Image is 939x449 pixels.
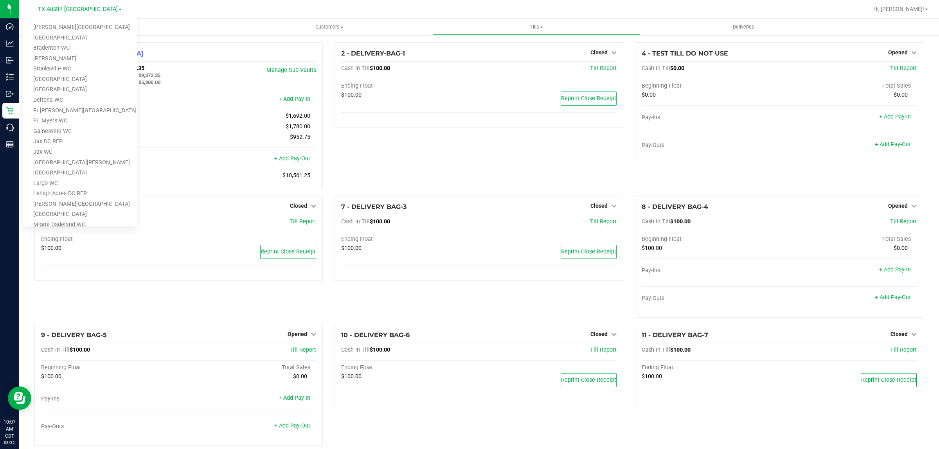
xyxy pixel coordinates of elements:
a: Brooksville WC [23,64,137,74]
span: $952.75 [290,134,310,140]
a: [GEOGRAPHIC_DATA] [23,33,137,43]
span: 7 - DELIVERY BAG-3 [341,203,407,210]
div: Pay-Outs [41,423,179,430]
span: Closed [290,203,307,209]
span: 4 - TEST TILL DO NOT USE [642,50,728,57]
a: Jax DC REP [23,136,137,147]
a: Manage Sub-Vaults [266,67,316,74]
span: $100.00 [41,373,61,380]
span: Closed [590,331,608,337]
a: Customers [226,19,433,35]
div: Beginning Float [642,83,779,90]
span: Tills [433,23,639,31]
a: Ft [PERSON_NAME][GEOGRAPHIC_DATA] [23,106,137,116]
a: Lehigh Acres DC REP [23,189,137,199]
span: Customers [226,23,432,31]
iframe: Resource center [8,386,31,410]
a: + Add Pay-Out [274,155,310,162]
span: Deliveries [722,23,765,31]
a: Bradenton WC [23,43,137,54]
span: Cash In Till [642,218,670,225]
div: Ending Float [642,364,779,371]
a: Till Report [290,347,316,353]
div: Ending Float [341,236,479,243]
a: Jax WC [23,147,137,158]
a: [PERSON_NAME][GEOGRAPHIC_DATA] [23,22,137,33]
a: [PERSON_NAME][GEOGRAPHIC_DATA] [23,199,137,210]
a: + Add Pay-Out [274,422,310,429]
p: 08/22 [4,440,15,445]
span: 10 - DELIVERY BAG-6 [341,331,410,339]
a: Till Report [590,218,617,225]
span: Reprint Close Receipt [861,377,916,383]
a: Ft. Myers WC [23,116,137,126]
a: [GEOGRAPHIC_DATA] [23,84,137,95]
span: $100.00 [341,373,362,380]
a: Till Report [890,65,917,72]
span: $100.00 [70,347,90,353]
span: 9 - DELIVERY BAG-5 [41,331,107,339]
span: 2 - DELIVERY-BAG-1 [341,50,405,57]
span: Closed [590,203,608,209]
div: Total Sales [779,236,917,243]
a: Till Report [890,347,917,353]
span: $100.00 [370,65,390,72]
a: + Add Pay-In [279,96,310,102]
a: Till Report [590,347,617,353]
a: Purchases [19,19,226,35]
span: $0.00 [894,245,908,251]
div: Pay-Ins [642,114,779,121]
button: Reprint Close Receipt [561,92,617,106]
span: $0.00 [670,65,684,72]
a: Deliveries [640,19,847,35]
a: Gainesville WC [23,126,137,137]
span: Reprint Close Receipt [561,377,616,383]
div: Pay-Outs [642,295,779,302]
a: [GEOGRAPHIC_DATA][PERSON_NAME] [23,158,137,168]
span: Cash In Till [642,65,670,72]
inline-svg: Dashboard [6,23,14,31]
a: Till Report [590,65,617,72]
inline-svg: Outbound [6,90,14,98]
span: $100.00 [370,347,390,353]
div: Pay-Ins [642,267,779,274]
span: $100.00 [370,218,390,225]
span: $1,780.00 [286,123,310,130]
a: [PERSON_NAME] [23,54,137,64]
span: Reprint Close Receipt [561,95,616,102]
span: Closed [590,49,608,56]
span: $100.00 [41,245,61,251]
span: $10,561.25 [282,172,310,179]
span: Reprint Close Receipt [261,248,316,255]
div: Beginning Float [642,236,779,243]
a: Till Report [290,218,316,225]
span: $100.00 [670,347,691,353]
span: $5,300.00 [139,79,160,85]
div: Total Sales [779,83,917,90]
inline-svg: Inbound [6,56,14,64]
inline-svg: Reports [6,140,14,148]
button: Reprint Close Receipt [561,373,617,387]
span: Hi, [PERSON_NAME]! [873,6,924,12]
span: 8 - DELIVERY BAG-4 [642,203,708,210]
a: Tills [433,19,640,35]
a: + Add Pay-In [879,113,911,120]
div: Beginning Float [41,364,179,371]
span: Reprint Close Receipt [561,248,616,255]
span: $100.00 [642,373,662,380]
span: $0.00 [293,373,307,380]
button: Reprint Close Receipt [861,373,917,387]
span: $100.00 [670,218,691,225]
span: Purchases [19,23,226,31]
a: Deltona WC [23,95,137,106]
button: Reprint Close Receipt [260,245,316,259]
a: [GEOGRAPHIC_DATA] [23,209,137,220]
span: Cash In Till [341,65,370,72]
a: + Add Pay-Out [875,141,911,148]
a: + Add Pay-Out [875,294,911,301]
p: 10:07 AM CDT [4,418,15,440]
